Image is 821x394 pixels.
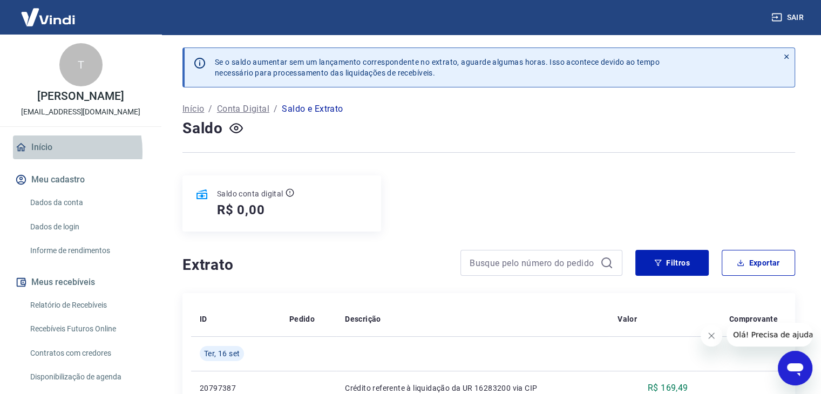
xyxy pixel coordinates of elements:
a: Contratos com credores [26,342,148,364]
a: Informe de rendimentos [26,240,148,262]
p: ID [200,314,207,324]
a: Recebíveis Futuros Online [26,318,148,340]
p: Pedido [289,314,315,324]
p: [EMAIL_ADDRESS][DOMAIN_NAME] [21,106,140,118]
a: Início [13,135,148,159]
p: Comprovante [729,314,778,324]
p: Saldo e Extrato [282,103,343,116]
iframe: Fechar mensagem [701,325,722,347]
p: Se o saldo aumentar sem um lançamento correspondente no extrato, aguarde algumas horas. Isso acon... [215,57,660,78]
p: Valor [618,314,637,324]
div: T [59,43,103,86]
p: Crédito referente à liquidação da UR 16283200 via CIP [345,383,600,393]
img: Vindi [13,1,83,33]
button: Meus recebíveis [13,270,148,294]
button: Sair [769,8,808,28]
button: Filtros [635,250,709,276]
p: / [208,103,212,116]
button: Meu cadastro [13,168,148,192]
a: Conta Digital [217,103,269,116]
iframe: Mensagem da empresa [727,323,812,347]
h4: Extrato [182,254,447,276]
p: 20797387 [200,383,272,393]
p: / [274,103,277,116]
p: Descrição [345,314,381,324]
a: Disponibilização de agenda [26,366,148,388]
a: Relatório de Recebíveis [26,294,148,316]
a: Dados de login [26,216,148,238]
p: [PERSON_NAME] [37,91,124,102]
h4: Saldo [182,118,223,139]
span: Olá! Precisa de ajuda? [6,8,91,16]
span: Ter, 16 set [204,348,240,359]
p: Saldo conta digital [217,188,283,199]
input: Busque pelo número do pedido [470,255,596,271]
a: Início [182,103,204,116]
a: Dados da conta [26,192,148,214]
h5: R$ 0,00 [217,201,265,219]
button: Exportar [722,250,795,276]
iframe: Botão para abrir a janela de mensagens [778,351,812,385]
